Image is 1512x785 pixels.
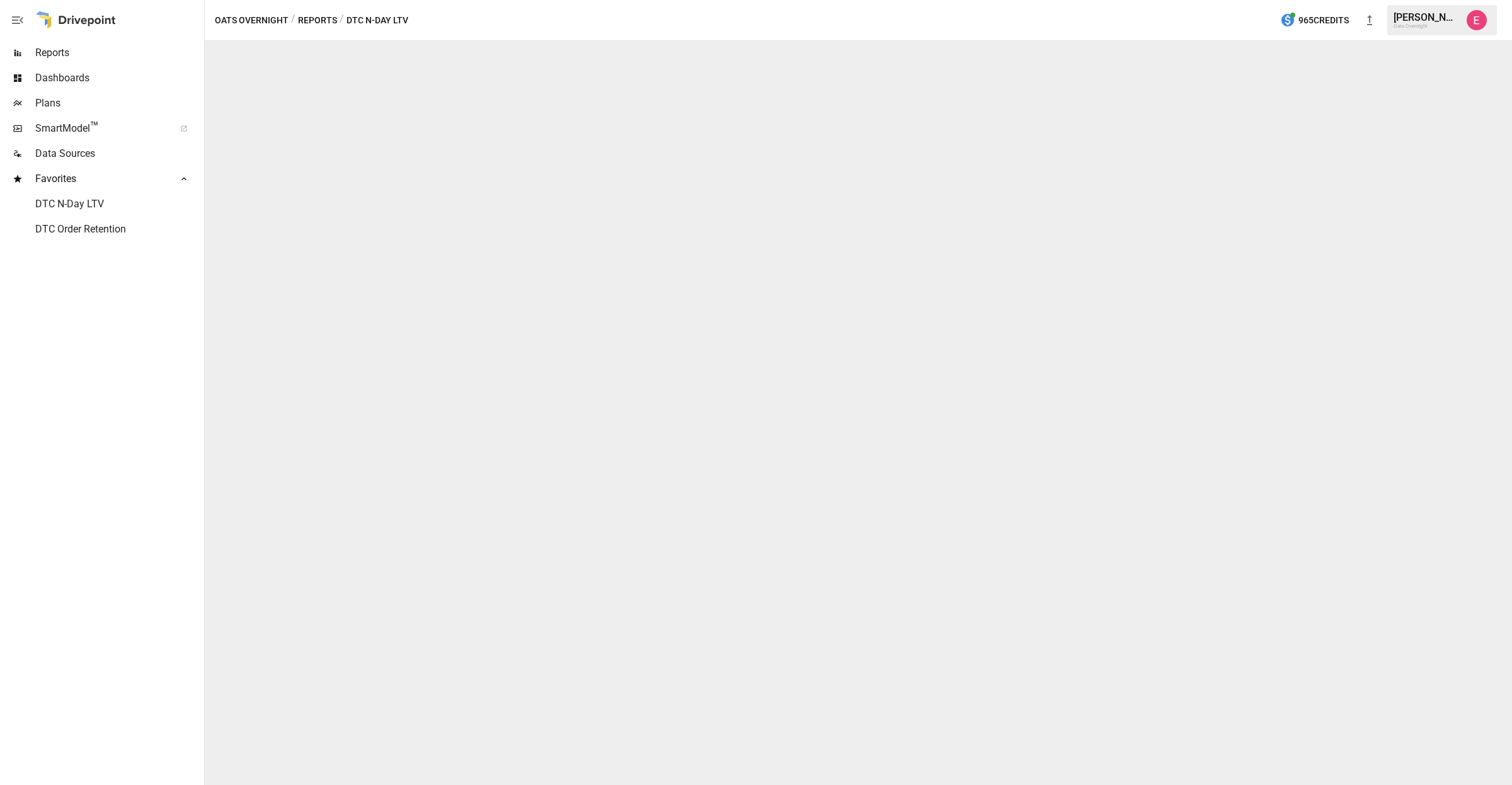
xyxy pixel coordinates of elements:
span: DTC N-Day LTV [35,197,202,212]
div: [PERSON_NAME] [1394,11,1459,23]
button: Oats Overnight [215,13,289,28]
div: / [291,13,295,28]
div: Oats Overnight [1394,23,1459,29]
span: Data Sources [35,146,202,161]
button: New version available, click to update! [1357,8,1382,33]
button: Emanuelle Tulsky [1459,3,1494,38]
span: SmartModel [35,121,166,136]
span: Dashboards [35,71,202,86]
button: Reports [298,13,337,28]
span: ™ [90,119,99,135]
span: Plans [35,96,202,111]
span: Reports [35,45,202,60]
span: DTC Order Retention [35,222,202,237]
span: Favorites [35,171,166,186]
button: 965Credits [1275,9,1354,32]
img: Emanuelle Tulsky [1467,10,1487,30]
span: 965 Credits [1298,13,1349,28]
div: / [340,13,344,28]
